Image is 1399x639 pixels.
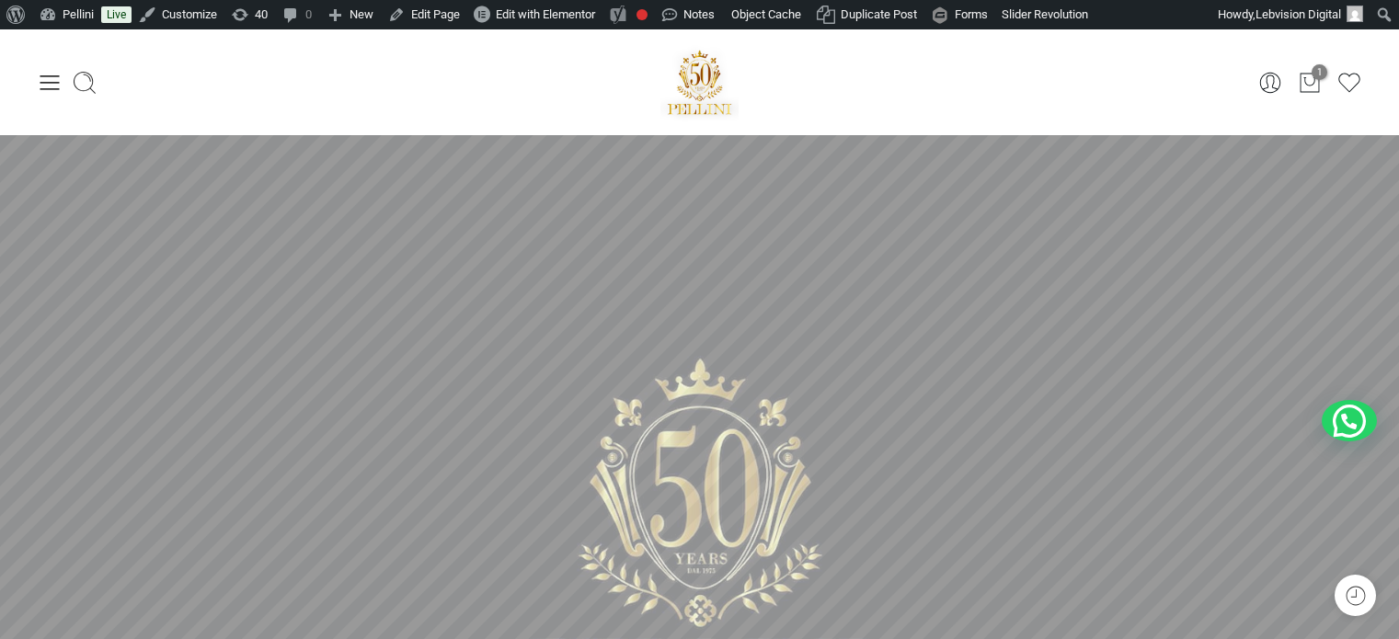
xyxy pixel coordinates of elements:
div: Focus keyphrase not set [636,9,648,20]
span: Lebvision Digital [1256,7,1341,21]
a: Pellini - [660,43,740,121]
a: 1 [1297,70,1323,96]
img: Pellini [660,43,740,121]
a: Wishlist [1336,70,1362,96]
span: Slider Revolution [1002,7,1088,21]
span: Edit with Elementor [496,7,595,21]
span: 1 [1312,64,1327,80]
a: My Account [1257,70,1283,96]
a: Live [101,6,132,23]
